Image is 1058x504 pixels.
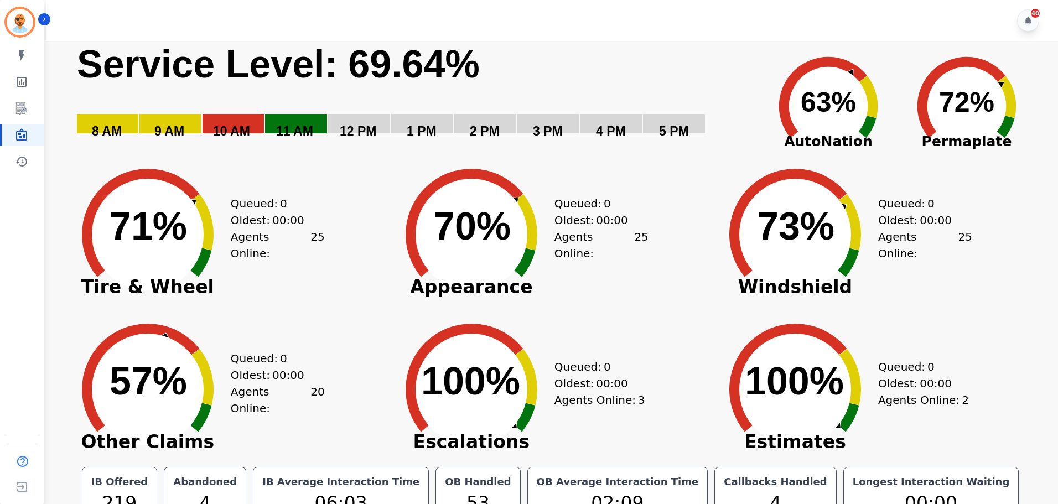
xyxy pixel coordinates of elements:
div: Oldest: [231,212,314,228]
div: Oldest: [554,375,637,392]
div: Oldest: [554,212,637,228]
div: 40 [1031,9,1040,18]
span: 00:00 [272,212,304,228]
text: 57% [110,360,187,403]
span: 0 [927,358,935,375]
div: OB Handled [443,474,513,490]
div: Queued: [878,195,961,212]
span: 0 [604,358,611,375]
span: 00:00 [920,375,952,392]
span: 0 [280,350,287,367]
span: Appearance [388,282,554,293]
span: Estimates [712,437,878,448]
div: Abandoned [171,474,239,490]
text: 100% [421,360,520,403]
img: Bordered avatar [7,9,33,35]
span: Escalations [388,437,554,448]
div: Agents Online: [554,228,649,262]
text: 73% [757,205,834,248]
div: Queued: [878,358,961,375]
span: 00:00 [596,375,628,392]
span: Windshield [712,282,878,293]
div: Callbacks Handled [722,474,829,490]
text: 12 PM [340,124,376,138]
span: 25 [310,228,324,262]
div: Queued: [231,350,314,367]
text: 72% [939,87,994,118]
text: 71% [110,205,187,248]
span: 00:00 [272,367,304,383]
text: 1 PM [407,124,437,138]
div: IB Average Interaction Time [260,474,422,490]
span: 2 [962,392,969,408]
span: Permaplate [898,131,1036,152]
span: AutoNation [759,131,898,152]
text: 2 PM [470,124,500,138]
text: 3 PM [533,124,563,138]
span: 3 [638,392,645,408]
span: 00:00 [920,212,952,228]
div: IB Offered [89,474,151,490]
div: Queued: [231,195,314,212]
span: 20 [310,383,324,417]
div: Oldest: [878,212,961,228]
text: 100% [745,360,844,403]
div: Agents Online: [878,228,972,262]
span: Other Claims [65,437,231,448]
div: Oldest: [231,367,314,383]
span: 0 [604,195,611,212]
text: 9 AM [154,124,184,138]
span: 0 [927,195,935,212]
text: 4 PM [596,124,626,138]
div: Agents Online: [878,392,972,408]
div: Longest Interaction Waiting [850,474,1012,490]
div: Agents Online: [231,228,325,262]
div: Agents Online: [231,383,325,417]
text: 70% [433,205,511,248]
text: 10 AM [213,124,250,138]
div: Oldest: [878,375,961,392]
text: 8 AM [92,124,122,138]
text: Service Level: 69.64% [77,43,480,86]
span: 25 [958,228,972,262]
div: OB Average Interaction Time [535,474,701,490]
div: Agents Online: [554,392,649,408]
span: Tire & Wheel [65,282,231,293]
div: Queued: [554,358,637,375]
span: 25 [634,228,648,262]
text: 5 PM [659,124,689,138]
div: Queued: [554,195,637,212]
span: 00:00 [596,212,628,228]
svg: Service Level: 0% [76,41,757,154]
text: 11 AM [276,124,313,138]
text: 63% [801,87,856,118]
span: 0 [280,195,287,212]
